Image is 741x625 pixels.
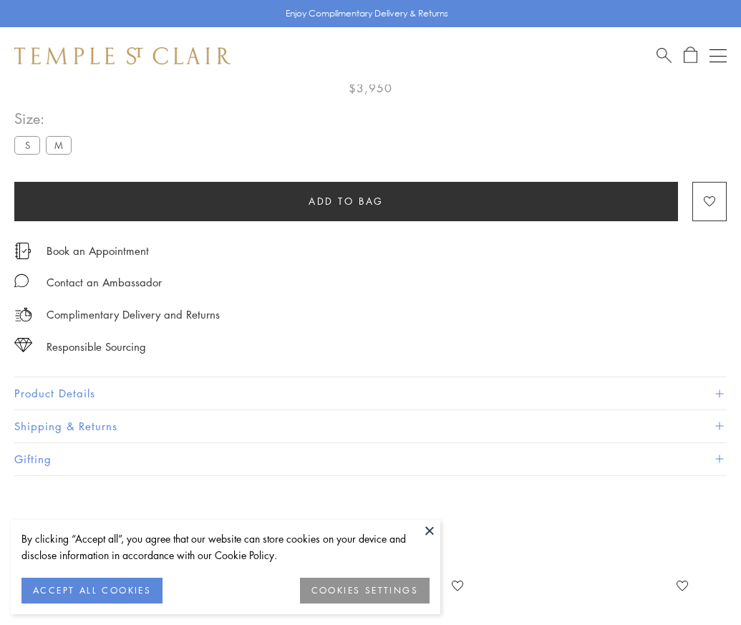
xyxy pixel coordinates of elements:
p: Complimentary Delivery and Returns [47,306,220,324]
img: icon_delivery.svg [14,306,32,324]
button: Open navigation [709,47,727,64]
img: icon_appointment.svg [14,243,32,259]
label: S [14,136,40,154]
span: $3,950 [349,79,392,97]
span: Size: [14,107,77,130]
button: Product Details [14,377,727,410]
div: By clicking “Accept all”, you agree that our website can store cookies on your device and disclos... [21,530,430,563]
div: Responsible Sourcing [47,338,146,356]
img: Temple St. Clair [14,47,231,64]
span: Add to bag [309,193,384,209]
label: M [46,136,72,154]
a: Search [657,47,672,64]
button: Add to bag [14,182,678,221]
div: Contact an Ambassador [47,273,162,291]
button: Shipping & Returns [14,410,727,442]
img: icon_sourcing.svg [14,338,32,352]
button: Gifting [14,443,727,475]
button: COOKIES SETTINGS [300,578,430,604]
img: MessageIcon-01_2.svg [14,273,29,288]
a: Book an Appointment [47,243,149,258]
button: ACCEPT ALL COOKIES [21,578,163,604]
p: Enjoy Complimentary Delivery & Returns [286,6,448,21]
a: Open Shopping Bag [684,47,697,64]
